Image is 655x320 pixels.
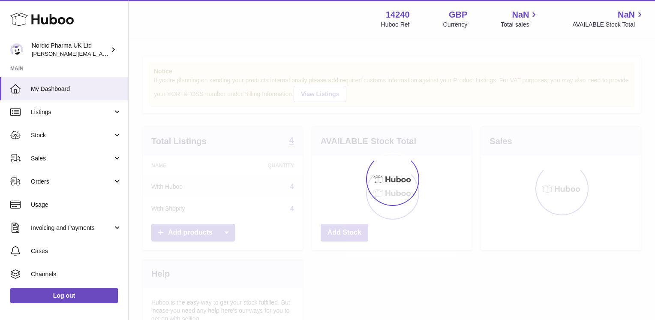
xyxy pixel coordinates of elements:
span: NaN [512,9,529,21]
span: My Dashboard [31,85,122,93]
span: Orders [31,178,113,186]
span: Sales [31,154,113,163]
a: NaN Total sales [501,9,539,29]
span: Stock [31,131,113,139]
div: Currency [443,21,468,29]
span: AVAILABLE Stock Total [572,21,645,29]
strong: 14240 [386,9,410,21]
span: [PERSON_NAME][EMAIL_ADDRESS][DOMAIN_NAME] [32,50,172,57]
span: Invoicing and Payments [31,224,113,232]
span: Cases [31,247,122,255]
img: joe.plant@parapharmdev.com [10,43,23,56]
div: Nordic Pharma UK Ltd [32,42,109,58]
span: Channels [31,270,122,278]
div: Huboo Ref [381,21,410,29]
span: Usage [31,201,122,209]
a: Log out [10,288,118,303]
span: Listings [31,108,113,116]
span: Total sales [501,21,539,29]
strong: GBP [449,9,467,21]
span: NaN [618,9,635,21]
a: NaN AVAILABLE Stock Total [572,9,645,29]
